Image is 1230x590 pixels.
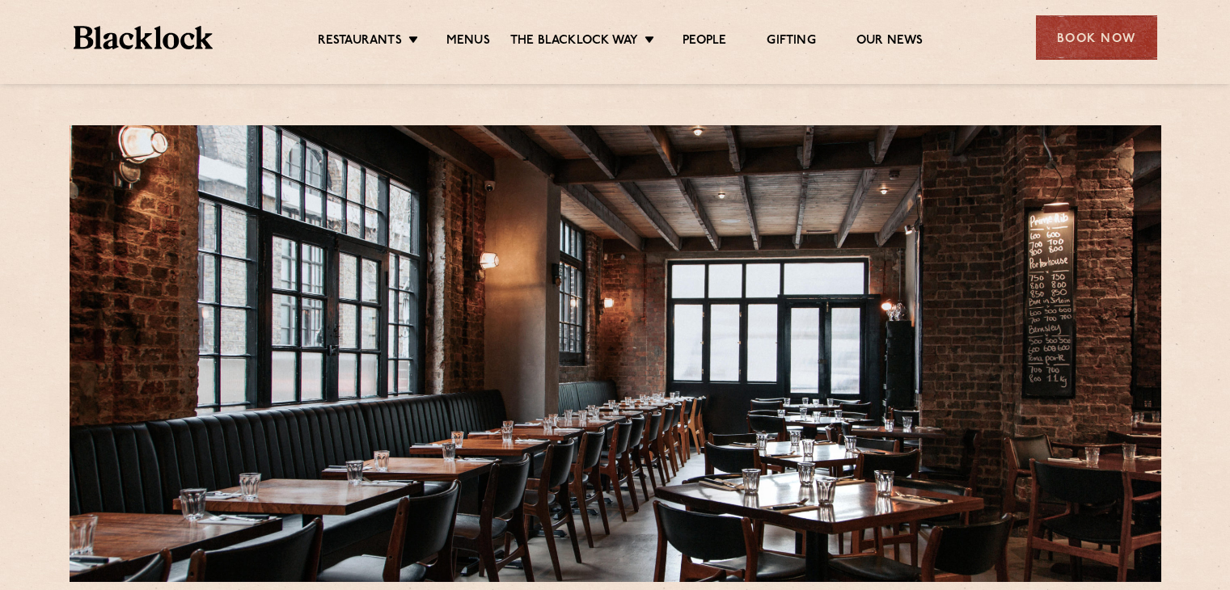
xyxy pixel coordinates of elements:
a: Restaurants [318,33,402,51]
a: Menus [446,33,490,51]
div: Book Now [1036,15,1157,60]
a: The Blacklock Way [510,33,638,51]
a: Gifting [767,33,815,51]
img: BL_Textured_Logo-footer-cropped.svg [74,26,213,49]
a: Our News [856,33,924,51]
a: People [683,33,726,51]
